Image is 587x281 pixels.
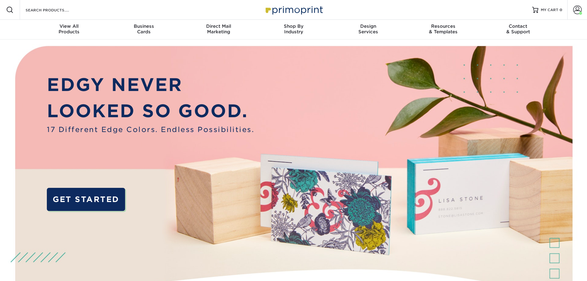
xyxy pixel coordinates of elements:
span: 0 [560,8,562,12]
img: Primoprint [263,3,324,16]
span: View All [32,23,107,29]
a: Shop ByIndustry [256,20,331,39]
div: Marketing [181,23,256,35]
span: Contact [481,23,556,29]
span: MY CART [541,7,558,13]
a: View AllProducts [32,20,107,39]
div: & Templates [406,23,481,35]
span: Design [331,23,406,29]
span: Business [106,23,181,29]
p: LOOKED SO GOOD. [47,98,254,124]
a: GET STARTED [47,188,125,211]
div: Industry [256,23,331,35]
div: Products [32,23,107,35]
div: Services [331,23,406,35]
a: DesignServices [331,20,406,39]
input: SEARCH PRODUCTS..... [25,6,85,14]
a: BusinessCards [106,20,181,39]
a: Contact& Support [481,20,556,39]
span: Shop By [256,23,331,29]
div: & Support [481,23,556,35]
a: Resources& Templates [406,20,481,39]
span: 17 Different Edge Colors. Endless Possibilities. [47,124,254,135]
p: EDGY NEVER [47,72,254,98]
span: Direct Mail [181,23,256,29]
span: Resources [406,23,481,29]
a: Direct MailMarketing [181,20,256,39]
div: Cards [106,23,181,35]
